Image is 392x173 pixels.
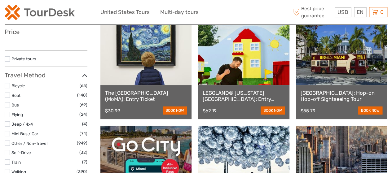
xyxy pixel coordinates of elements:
a: Jeep / 4x4 [11,122,33,127]
a: book now [163,106,187,115]
a: Bicycle [11,83,25,88]
h3: Travel Method [5,71,87,79]
a: LEGOLAND® [US_STATE][GEOGRAPHIC_DATA]: Entry Ticket [203,90,284,102]
span: (65) [80,82,87,89]
span: (4) [82,120,87,128]
a: United States Tours [100,8,150,17]
a: Train [11,160,21,165]
a: Other / Non-Travel [11,141,47,146]
a: Private tours [11,56,36,61]
span: (74) [80,130,87,137]
div: $62.19 [203,108,217,114]
a: Self-Drive [11,150,31,155]
span: (32) [79,149,87,156]
span: Best price guarantee [292,5,333,19]
a: Flying [11,112,23,117]
div: $30.99 [105,108,120,114]
a: Multi-day tours [160,8,199,17]
span: (24) [79,111,87,118]
a: book now [358,106,382,115]
a: The [GEOGRAPHIC_DATA] (MoMA): Entry Ticket [105,90,187,102]
span: 0 [379,9,385,15]
span: (949) [77,140,87,147]
a: Boat [11,93,20,98]
a: Mini Bus / Car [11,131,38,136]
a: [GEOGRAPHIC_DATA]: Hop-on Hop-off Sightseeing Tour [301,90,382,102]
span: USD [337,9,348,15]
a: book now [261,106,285,115]
div: EN [354,7,366,17]
img: 2254-3441b4b5-4e5f-4d00-b396-31f1d84a6ebf_logo_small.png [5,5,75,20]
div: $55.79 [301,108,315,114]
a: Bus [11,102,19,107]
span: (7) [82,158,87,166]
span: (69) [80,101,87,108]
h3: Price [5,28,87,36]
span: (148) [77,92,87,99]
